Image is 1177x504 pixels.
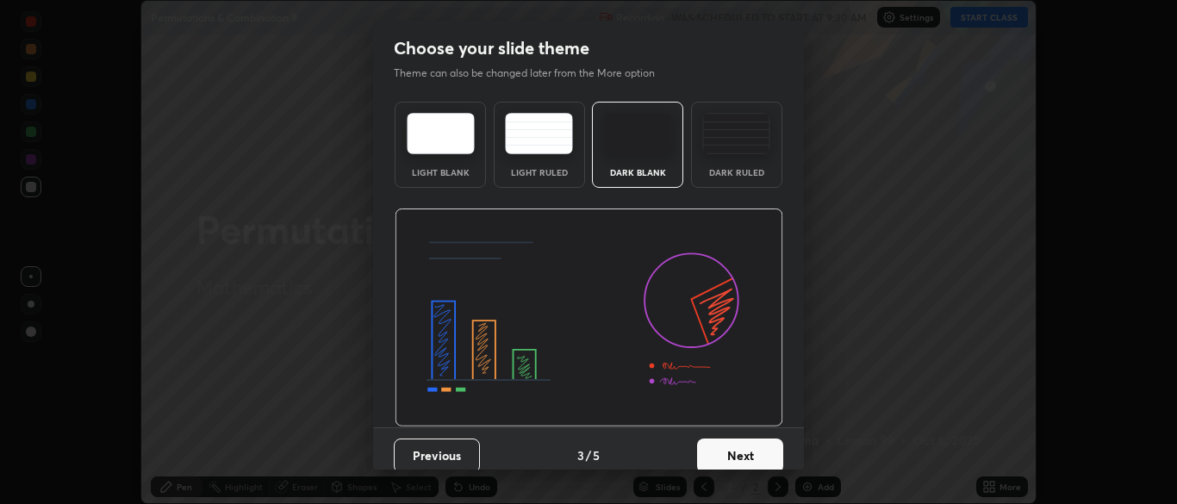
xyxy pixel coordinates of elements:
p: Theme can also be changed later from the More option [394,65,673,81]
img: lightRuledTheme.5fabf969.svg [505,113,573,154]
img: darkThemeBanner.d06ce4a2.svg [395,208,783,427]
button: Previous [394,439,480,473]
h4: / [586,446,591,464]
h2: Choose your slide theme [394,37,589,59]
img: darkTheme.f0cc69e5.svg [604,113,672,154]
button: Next [697,439,783,473]
img: lightTheme.e5ed3b09.svg [407,113,475,154]
img: darkRuledTheme.de295e13.svg [702,113,770,154]
h4: 5 [593,446,600,464]
div: Light Ruled [505,168,574,177]
div: Dark Ruled [702,168,771,177]
div: Light Blank [406,168,475,177]
h4: 3 [577,446,584,464]
div: Dark Blank [603,168,672,177]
